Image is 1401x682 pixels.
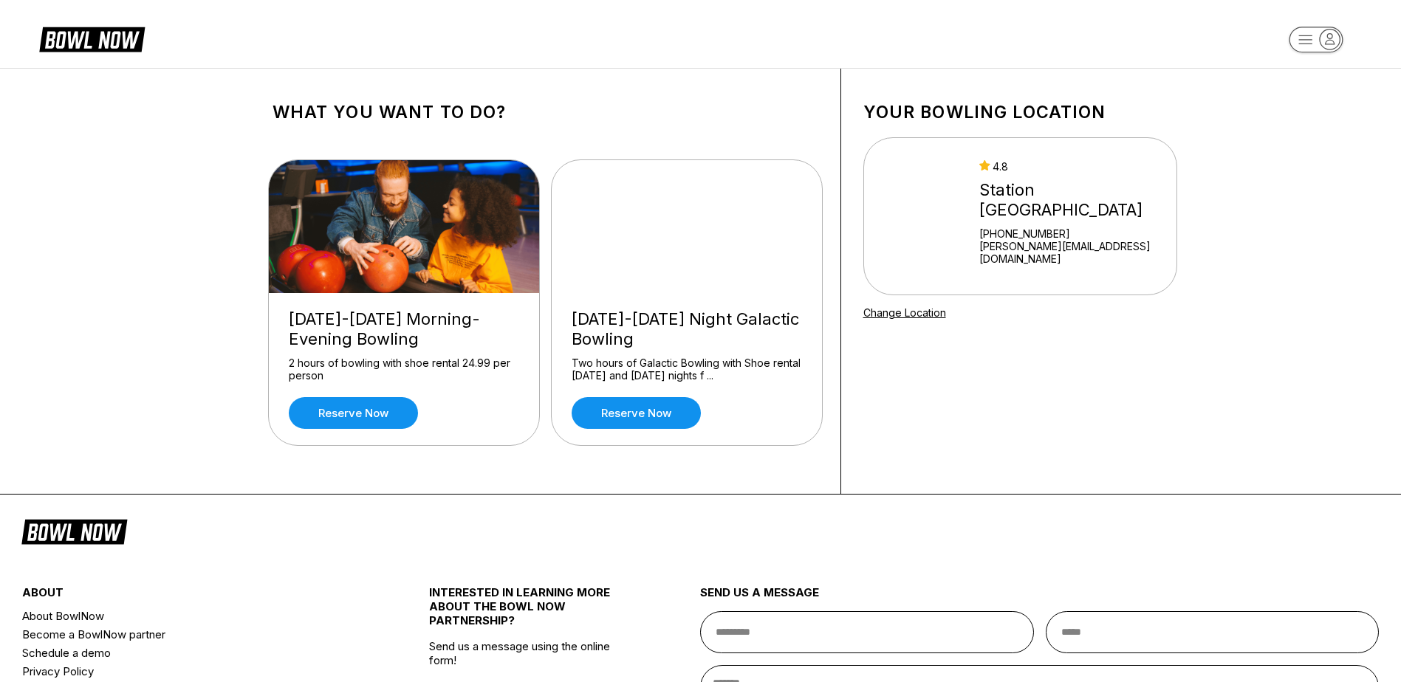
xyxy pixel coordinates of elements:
h1: Your bowling location [863,102,1177,123]
div: Station [GEOGRAPHIC_DATA] [979,180,1170,220]
div: 2 hours of bowling with shoe rental 24.99 per person [289,356,519,382]
a: Schedule a demo [22,644,361,662]
img: Friday-Saturday Night Galactic Bowling [552,160,823,293]
img: Friday-Sunday Morning-Evening Bowling [269,160,541,293]
a: About BowlNow [22,607,361,625]
a: Change Location [863,306,946,319]
div: INTERESTED IN LEARNING MORE ABOUT THE BOWL NOW PARTNERSHIP? [429,585,633,639]
div: [DATE]-[DATE] Night Galactic Bowling [572,309,802,349]
a: Reserve now [572,397,701,429]
div: [PHONE_NUMBER] [979,227,1170,240]
div: send us a message [700,585,1379,611]
div: about [22,585,361,607]
h1: What you want to do? [273,102,818,123]
a: [PERSON_NAME][EMAIL_ADDRESS][DOMAIN_NAME] [979,240,1170,265]
img: Station 300 Bluffton [883,161,967,272]
div: Two hours of Galactic Bowling with Shoe rental [DATE] and [DATE] nights f ... [572,356,802,382]
a: Become a BowlNow partner [22,625,361,644]
div: [DATE]-[DATE] Morning-Evening Bowling [289,309,519,349]
a: Reserve now [289,397,418,429]
div: 4.8 [979,160,1170,173]
a: Privacy Policy [22,662,361,681]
